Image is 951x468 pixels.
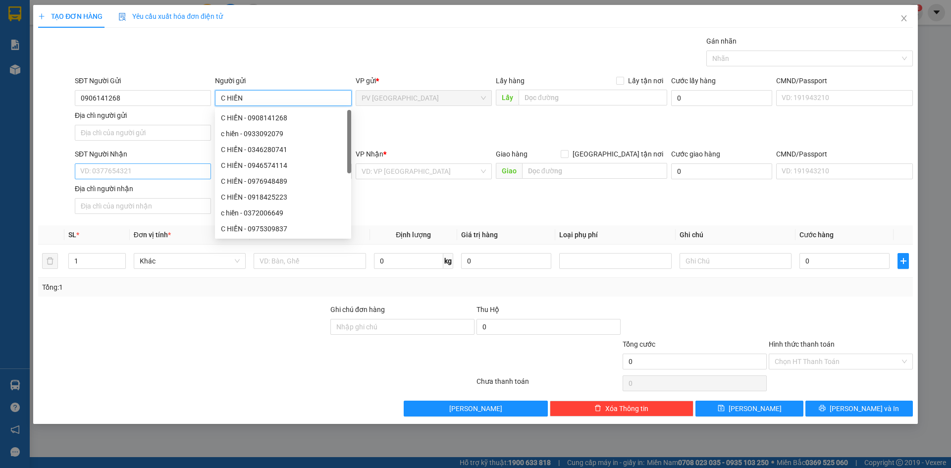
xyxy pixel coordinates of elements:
div: Người gửi [215,75,351,86]
input: Địa chỉ của người nhận [75,198,211,214]
div: C HIỀN - 0976948489 [215,173,351,189]
div: C HIỀN - 0908141268 [221,112,345,123]
label: Ghi chú đơn hàng [330,306,385,313]
span: Đơn vị tính [134,231,171,239]
div: C HIỀN - 0918425223 [221,192,345,203]
span: Giao [496,163,522,179]
span: VP Nhận [356,150,383,158]
div: c hiền - 0933092079 [215,126,351,142]
div: C HIỀN - 0975309837 [215,221,351,237]
span: Giao hàng [496,150,528,158]
div: C HIỀN - 0918425223 [215,189,351,205]
b: GỬI : PV [GEOGRAPHIC_DATA] [12,72,148,105]
span: Giá trị hàng [461,231,498,239]
div: CMND/Passport [776,149,912,159]
span: plus [898,257,908,265]
input: Dọc đường [522,163,667,179]
span: [PERSON_NAME] [729,403,782,414]
div: Địa chỉ người nhận [75,183,211,194]
div: c hiền - 0933092079 [221,128,345,139]
button: deleteXóa Thông tin [550,401,694,416]
div: c hiền - 0372006649 [215,205,351,221]
input: 0 [461,253,551,269]
div: Chưa thanh toán [475,376,622,393]
div: CMND/Passport [776,75,912,86]
span: plus [38,13,45,20]
span: [PERSON_NAME] [449,403,502,414]
img: logo.jpg [12,12,62,62]
span: delete [594,405,601,413]
div: C HIỀN - 0976948489 [221,176,345,187]
div: C HIỀN - 0975309837 [221,223,345,234]
div: Tổng: 1 [42,282,367,293]
label: Cước giao hàng [671,150,720,158]
span: SL [68,231,76,239]
span: Lấy [496,90,519,105]
span: Yêu cầu xuất hóa đơn điện tử [118,12,223,20]
button: [PERSON_NAME] [404,401,548,416]
label: Gán nhãn [706,37,737,45]
span: Xóa Thông tin [605,403,648,414]
input: Dọc đường [519,90,667,105]
input: Ghi Chú [680,253,792,269]
div: c hiền - 0372006649 [221,208,345,218]
span: Lấy tận nơi [624,75,667,86]
label: Cước lấy hàng [671,77,716,85]
div: C HIỀN - 0946574114 [221,160,345,171]
input: Cước giao hàng [671,163,772,179]
th: Loại phụ phí [555,225,675,245]
span: save [718,405,725,413]
span: kg [443,253,453,269]
input: VD: Bàn, Ghế [254,253,366,269]
span: Lấy hàng [496,77,525,85]
span: printer [819,405,826,413]
div: SĐT Người Gửi [75,75,211,86]
button: delete [42,253,58,269]
span: Định lượng [396,231,431,239]
div: Địa chỉ người gửi [75,110,211,121]
button: printer[PERSON_NAME] và In [805,401,913,416]
button: save[PERSON_NAME] [695,401,803,416]
th: Ghi chú [676,225,795,245]
span: PV Hòa Thành [362,91,486,105]
div: SĐT Người Nhận [75,149,211,159]
div: C HIỀN - 0946574114 [215,157,351,173]
span: TẠO ĐƠN HÀNG [38,12,103,20]
span: close [900,14,908,22]
span: [PERSON_NAME] và In [830,403,899,414]
label: Hình thức thanh toán [769,340,835,348]
span: [GEOGRAPHIC_DATA] tận nơi [569,149,667,159]
span: Thu Hộ [476,306,499,313]
div: C HIỀN - 0346280741 [215,142,351,157]
span: Tổng cước [623,340,655,348]
div: VP gửi [356,75,492,86]
li: Hotline: 1900 8153 [93,37,414,49]
input: Ghi chú đơn hàng [330,319,475,335]
span: Cước hàng [799,231,834,239]
img: icon [118,13,126,21]
button: plus [898,253,908,269]
div: C HIỀN - 0908141268 [215,110,351,126]
button: Close [890,5,918,33]
span: Khác [140,254,240,268]
li: [STREET_ADDRESS][PERSON_NAME]. [GEOGRAPHIC_DATA], Tỉnh [GEOGRAPHIC_DATA] [93,24,414,37]
input: Địa chỉ của người gửi [75,125,211,141]
div: C HIỀN - 0346280741 [221,144,345,155]
input: Cước lấy hàng [671,90,772,106]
